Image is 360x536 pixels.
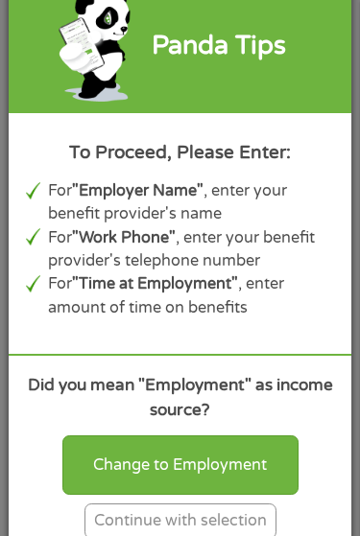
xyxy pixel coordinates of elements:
[48,272,335,319] li: For , enter amount of time on benefits
[26,373,334,422] div: Did you mean "Employment" as income source?
[26,139,334,166] div: To Proceed, Please Enter:
[48,226,335,273] li: For , enter your benefit provider's telephone number
[152,27,286,66] div: Panda Tips
[72,274,238,293] b: "Time at Employment"
[72,181,204,200] b: "Employer Name"
[48,179,335,226] li: For , enter your benefit provider's name
[72,228,176,247] b: "Work Phone"
[62,435,299,495] div: Change to Employment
